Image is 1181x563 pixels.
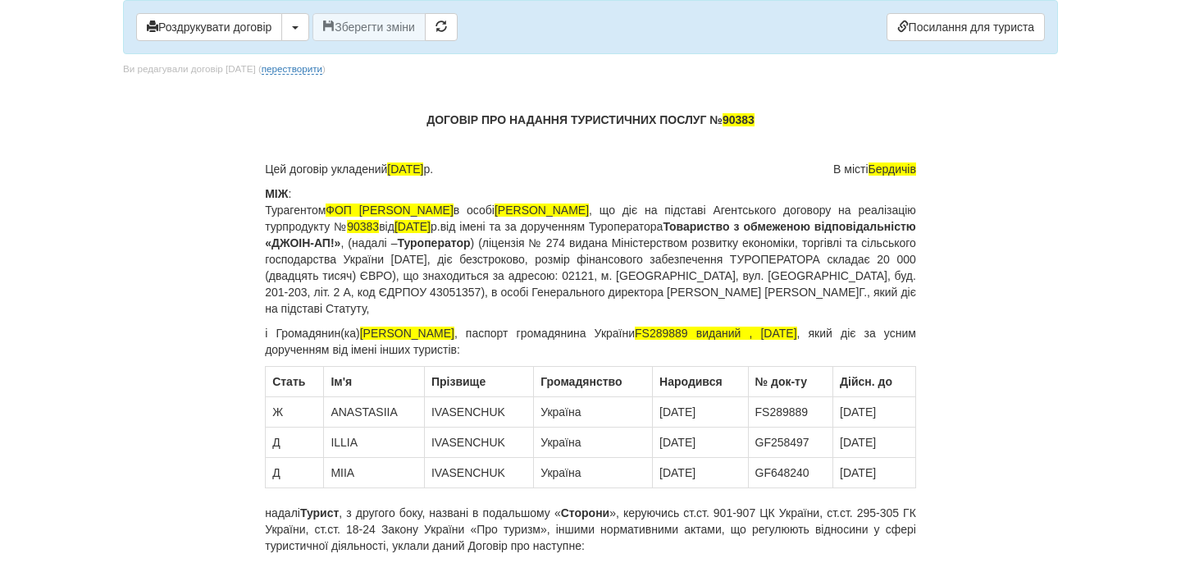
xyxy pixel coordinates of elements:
td: IVASENCHUK [424,458,533,488]
b: МІЖ [265,187,288,200]
p: : Турагентом в особі , що діє на підставі Агентського договору на реалізацію турпродукту № від р.... [265,185,916,317]
span: ФОП [PERSON_NAME] [326,204,454,217]
td: Д [266,458,324,488]
td: [DATE] [653,397,748,428]
span: Цей договір укладений р. [265,161,433,177]
th: Дійсн. до [833,367,916,397]
td: GF258497 [748,428,833,458]
th: Стать [266,367,324,397]
b: ДОГОВІР ПРО НАДАННЯ ТУРИСТИЧНИХ ПОСЛУГ № [426,113,755,126]
td: ANASTASIIA [324,397,425,428]
td: [DATE] [833,397,916,428]
td: GF648240 [748,458,833,488]
div: Ви редагували договір [DATE] ( ) [123,62,326,76]
span: [DATE] [394,220,431,233]
th: Ім'я [324,367,425,397]
b: Товариство з обмеженою відповідальністю «ДЖОІН-АП!» [265,220,916,249]
td: ILLIA [324,428,425,458]
p: надалі , з другого боку, названі в подальшому « », керуючись ст.ст. 901-907 ЦК України, ст.ст. 29... [265,505,916,554]
span: [PERSON_NAME] [360,327,454,340]
b: Туроператор [397,236,470,249]
td: IVASENCHUK [424,397,533,428]
span: [DATE] [387,162,423,176]
td: Д [266,428,324,458]
span: FS289889 виданий , [DATE] [635,327,796,340]
th: Громадянство [534,367,653,397]
td: IVASENCHUK [424,428,533,458]
a: Посилання для туриста [887,13,1045,41]
td: [DATE] [653,458,748,488]
span: 90383 [347,220,379,233]
td: Україна [534,428,653,458]
b: Турист [300,506,339,520]
th: Прiзвище [424,367,533,397]
td: Україна [534,458,653,488]
a: перестворити [262,63,322,75]
td: FS289889 [748,397,833,428]
span: 90383 [723,113,755,126]
span: В місті [833,161,916,177]
td: [DATE] [653,428,748,458]
button: Зберегти зміни [312,13,426,41]
p: і Громадянин(ка) , паспорт громадянина України , який діє за усним дорученням від імені інших тур... [265,325,916,358]
th: № док-ту [748,367,833,397]
td: Ж [266,397,324,428]
td: Україна [534,397,653,428]
th: Народився [653,367,748,397]
td: [DATE] [833,458,916,488]
button: Роздрукувати договір [136,13,282,41]
td: [DATE] [833,428,916,458]
b: Сторони [561,506,610,520]
span: Бердичів [869,162,916,176]
span: [PERSON_NAME] [495,204,589,217]
td: MIIA [324,458,425,488]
